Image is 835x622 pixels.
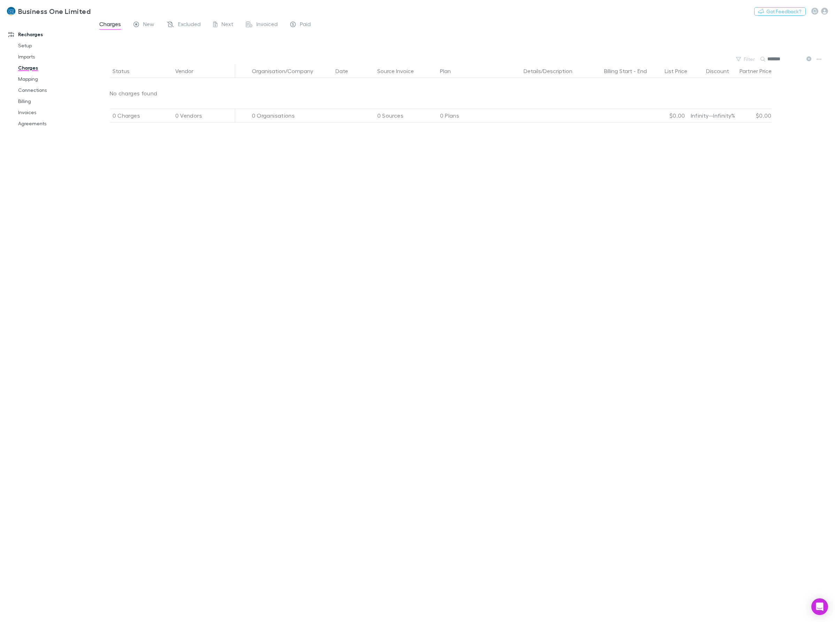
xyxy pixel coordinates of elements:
button: End [637,64,647,78]
a: Setup [11,40,98,51]
button: Status [113,64,138,78]
button: Organisation/Company [252,64,322,78]
button: Source Invoice [377,64,422,78]
a: Agreements [11,118,98,129]
button: Vendor [175,64,202,78]
div: Open Intercom Messenger [811,598,828,615]
div: $0.00 [730,109,772,123]
button: Discount [706,64,737,78]
button: List Price [665,64,696,78]
span: Charges [99,21,121,30]
a: Invoices [11,107,98,118]
button: Date [335,64,356,78]
span: Invoiced [256,21,278,30]
div: 0 Charges [110,109,172,123]
span: New [143,21,154,30]
a: Imports [11,51,98,62]
button: Got Feedback? [754,7,806,16]
div: 0 Vendors [172,109,235,123]
div: Infinity--Infinity% [688,109,730,123]
div: 0 Organisations [249,109,333,123]
span: Next [222,21,233,30]
div: - [586,64,654,78]
span: Excluded [178,21,201,30]
div: 0 Plans [437,109,521,123]
a: Business One Limited [3,3,95,19]
img: Business One Limited's Logo [7,7,15,15]
p: No charges found [93,78,169,109]
a: Charges [11,62,98,73]
h3: Business One Limited [18,7,91,15]
button: Filter [733,55,759,63]
a: Connections [11,85,98,96]
div: 0 Sources [374,109,437,123]
button: Partner Price [740,64,780,78]
a: Recharges [1,29,98,40]
span: Paid [300,21,311,30]
button: Plan [440,64,459,78]
a: Mapping [11,73,98,85]
div: $0.00 [646,109,688,123]
button: Billing Start [604,64,632,78]
a: Billing [11,96,98,107]
button: Details/Description [524,64,581,78]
